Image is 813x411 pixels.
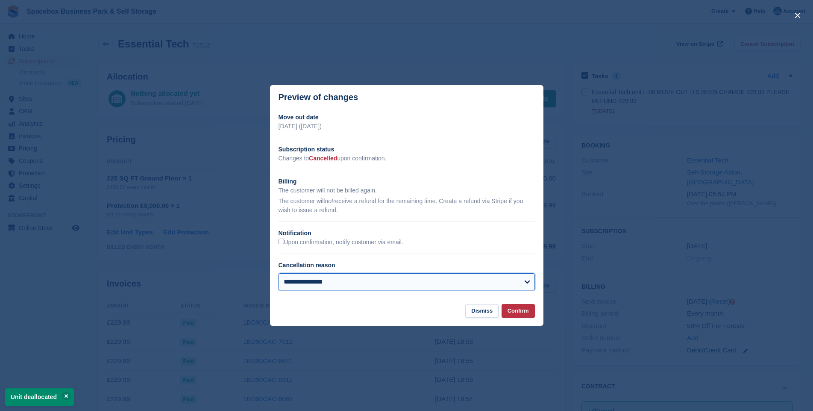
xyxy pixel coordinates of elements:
[279,239,284,244] input: Upon confirmation, notify customer via email.
[325,198,333,204] em: not
[309,155,337,162] span: Cancelled
[791,9,804,22] button: close
[279,145,535,154] h2: Subscription status
[279,154,535,163] p: Changes to upon confirmation.
[279,197,535,215] p: The customer will receive a refund for the remaining time. Create a refund via Stripe if you wish...
[279,229,535,238] h2: Notification
[279,262,335,269] label: Cancellation reason
[279,239,403,246] label: Upon confirmation, notify customer via email.
[5,388,74,406] p: Unit deallocated
[465,304,499,318] button: Dismiss
[502,304,535,318] button: Confirm
[279,113,535,122] h2: Move out date
[279,186,535,195] p: The customer will not be billed again.
[279,92,358,102] p: Preview of changes
[279,177,535,186] h2: Billing
[279,122,535,131] p: [DATE] ([DATE])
